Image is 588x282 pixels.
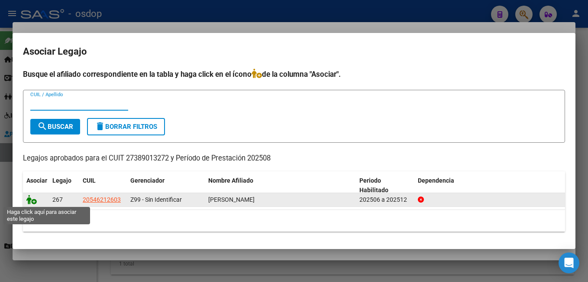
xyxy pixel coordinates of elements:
mat-icon: delete [95,121,105,131]
span: Z99 - Sin Identificar [130,196,182,203]
datatable-header-cell: Asociar [23,171,49,200]
span: Periodo Habilitado [359,177,388,194]
span: Asociar [26,177,47,184]
span: VALENZUELA JULIAN VICTOR [208,196,255,203]
span: 267 [52,196,63,203]
datatable-header-cell: CUIL [79,171,127,200]
span: Nombre Afiliado [208,177,253,184]
p: Legajos aprobados para el CUIT 27389013272 y Período de Prestación 202508 [23,153,565,164]
h2: Asociar Legajo [23,43,565,60]
button: Borrar Filtros [87,118,165,135]
datatable-header-cell: Dependencia [414,171,565,200]
mat-icon: search [37,121,48,131]
datatable-header-cell: Legajo [49,171,79,200]
span: Buscar [37,123,73,131]
span: 20546212603 [83,196,121,203]
span: Borrar Filtros [95,123,157,131]
datatable-header-cell: Periodo Habilitado [356,171,414,200]
datatable-header-cell: Gerenciador [127,171,205,200]
span: Legajo [52,177,71,184]
div: 1 registros [23,210,565,232]
span: Gerenciador [130,177,165,184]
span: Dependencia [418,177,454,184]
datatable-header-cell: Nombre Afiliado [205,171,356,200]
div: 202506 a 202512 [359,195,411,205]
button: Buscar [30,119,80,134]
div: Open Intercom Messenger [559,252,579,273]
h4: Busque el afiliado correspondiente en la tabla y haga click en el ícono de la columna "Asociar". [23,69,565,80]
span: CUIL [83,177,96,184]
